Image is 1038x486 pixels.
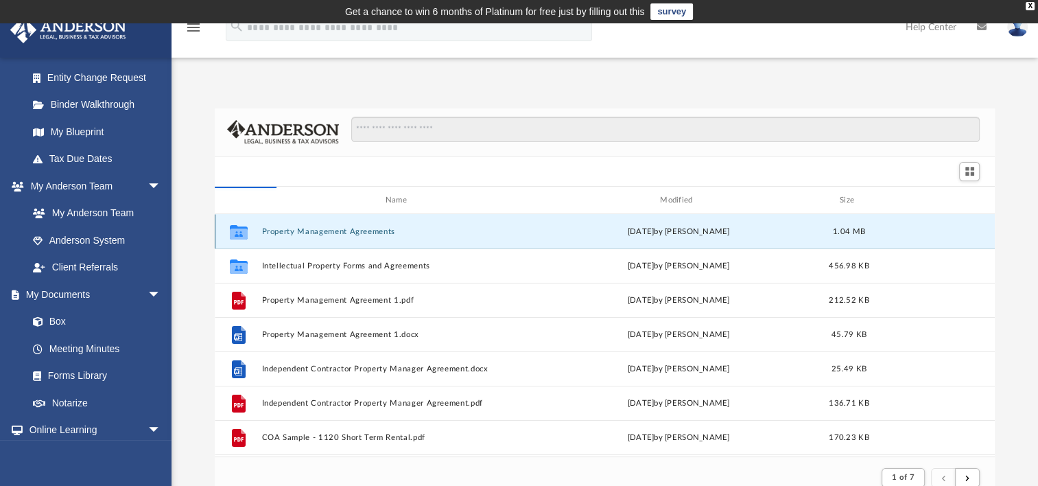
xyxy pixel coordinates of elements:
[19,118,175,146] a: My Blueprint
[262,399,536,408] button: Independent Contractor Property Manager Agreement.pdf
[542,260,816,273] div: [DATE] by [PERSON_NAME]
[831,365,866,373] span: 25.49 KB
[650,3,693,20] a: survey
[221,194,255,207] div: id
[882,194,978,207] div: id
[215,214,995,456] div: grid
[262,262,536,270] button: Intellectual Property Forms and Agreements
[831,331,866,338] span: 45.79 KB
[345,3,645,20] div: Get a chance to win 6 months of Platinum for free just by filling out this
[148,417,175,445] span: arrow_drop_down
[6,16,130,43] img: Anderson Advisors Platinum Portal
[959,162,980,181] button: Switch to Grid View
[19,91,182,119] a: Binder Walkthrough
[542,397,816,410] div: [DATE] by [PERSON_NAME]
[541,194,816,207] div: Modified
[829,262,869,270] span: 456.98 KB
[19,200,168,227] a: My Anderson Team
[19,64,182,91] a: Entity Change Request
[19,254,175,281] a: Client Referrals
[19,335,175,362] a: Meeting Minutes
[542,294,816,307] div: [DATE] by [PERSON_NAME]
[262,433,536,442] button: COA Sample - 1120 Short Term Rental.pdf
[892,474,915,481] span: 1 of 7
[822,194,877,207] div: Size
[10,417,175,444] a: Online Learningarrow_drop_down
[829,297,869,304] span: 212.52 KB
[261,194,536,207] div: Name
[351,117,980,143] input: Search files and folders
[229,19,244,34] i: search
[829,434,869,441] span: 170.23 KB
[148,172,175,200] span: arrow_drop_down
[148,281,175,309] span: arrow_drop_down
[19,389,175,417] a: Notarize
[10,172,175,200] a: My Anderson Teamarrow_drop_down
[19,308,168,336] a: Box
[185,19,202,36] i: menu
[542,226,816,238] div: [DATE] by [PERSON_NAME]
[262,296,536,305] button: Property Management Agreement 1.pdf
[829,400,869,407] span: 136.71 KB
[1026,2,1035,10] div: close
[1007,17,1028,37] img: User Pic
[262,227,536,236] button: Property Management Agreements
[542,329,816,341] div: [DATE] by [PERSON_NAME]
[542,363,816,375] div: [DATE] by [PERSON_NAME]
[833,228,865,235] span: 1.04 MB
[262,330,536,339] button: Property Management Agreement 1.docx
[262,364,536,373] button: Independent Contractor Property Manager Agreement.docx
[10,281,175,308] a: My Documentsarrow_drop_down
[19,227,175,254] a: Anderson System
[19,146,182,173] a: Tax Due Dates
[185,26,202,36] a: menu
[542,432,816,444] div: [DATE] by [PERSON_NAME]
[19,362,168,390] a: Forms Library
